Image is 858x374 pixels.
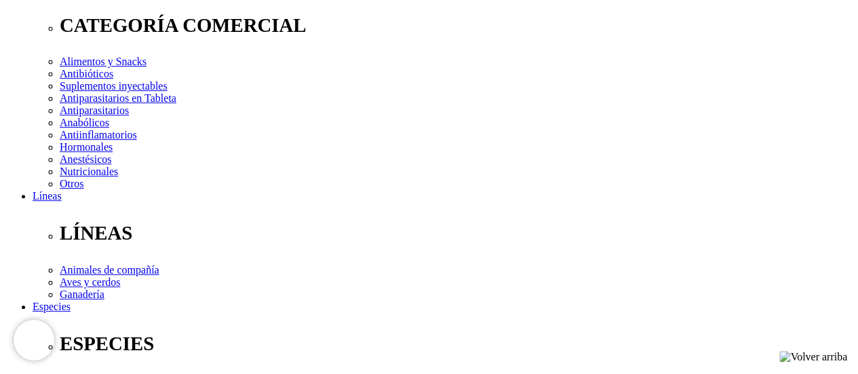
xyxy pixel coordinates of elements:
a: Otros [60,178,84,189]
p: CATEGORÍA COMERCIAL [60,14,853,37]
a: Suplementos inyectables [60,80,168,92]
a: Anestésicos [60,153,111,165]
a: Hormonales [60,141,113,153]
a: Alimentos y Snacks [60,56,147,67]
a: Anabólicos [60,117,109,128]
a: Antiparasitarios [60,105,129,116]
a: Especies [33,301,71,312]
iframe: Brevo live chat [14,320,54,360]
img: Volver arriba [779,351,847,363]
a: Aves y cerdos [60,276,120,288]
a: Antiinflamatorios [60,129,137,141]
p: ESPECIES [60,333,853,355]
a: Líneas [33,190,62,202]
a: Antibióticos [60,68,113,79]
a: Antiparasitarios en Tableta [60,92,176,104]
a: Nutricionales [60,166,118,177]
p: LÍNEAS [60,222,853,244]
a: Ganadería [60,288,104,300]
a: Animales de compañía [60,264,159,276]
